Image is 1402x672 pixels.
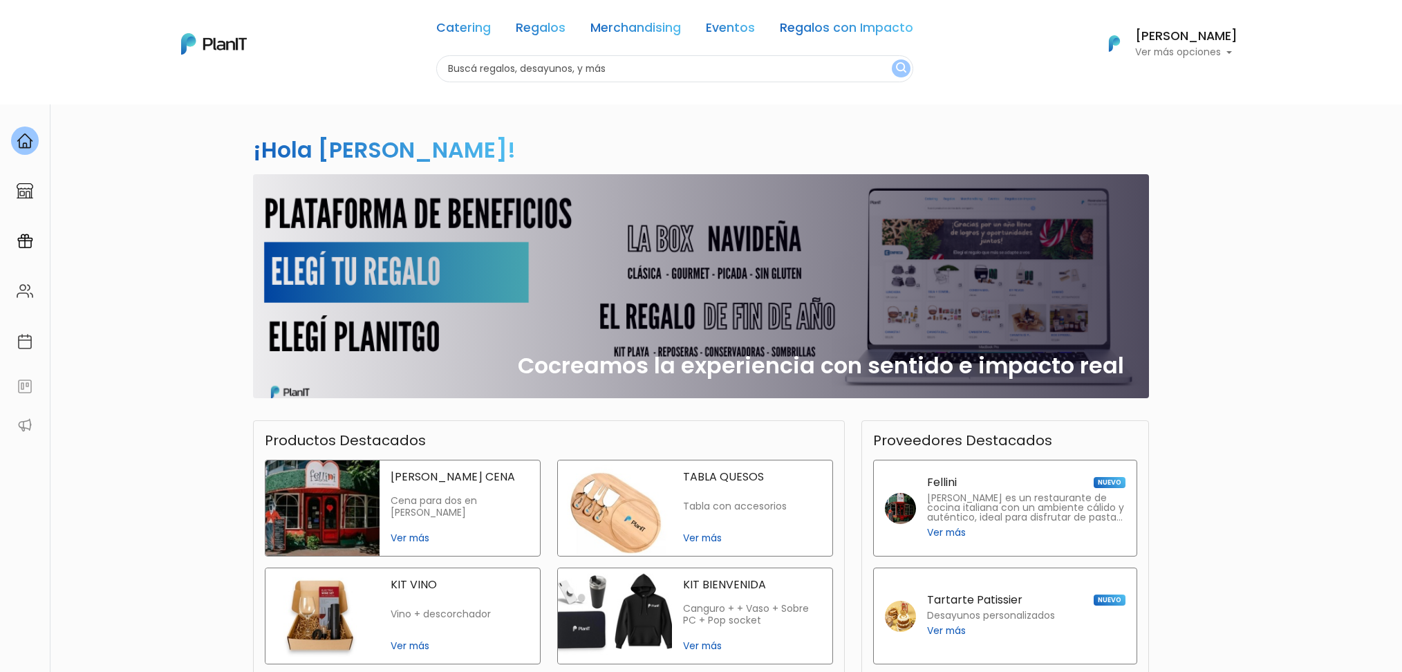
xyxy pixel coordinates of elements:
[391,579,529,590] p: KIT VINO
[265,432,426,449] h3: Productos Destacados
[516,22,566,39] a: Regalos
[873,460,1137,557] a: Fellini NUEVO [PERSON_NAME] es un restaurante de cocina italiana con un ambiente cálido y auténti...
[518,353,1124,379] h2: Cocreamos la experiencia con sentido e impacto real
[253,134,516,165] h2: ¡Hola [PERSON_NAME]!
[17,133,33,149] img: home-e721727adea9d79c4d83392d1f703f7f8bce08238fde08b1acbfd93340b81755.svg
[391,495,529,519] p: Cena para dos en [PERSON_NAME]
[17,283,33,299] img: people-662611757002400ad9ed0e3c099ab2801c6687ba6c219adb57efc949bc21e19d.svg
[181,33,247,55] img: PlanIt Logo
[927,595,1022,606] p: Tartarte Patissier
[17,183,33,199] img: marketplace-4ceaa7011d94191e9ded77b95e3339b90024bf715f7c57f8cf31f2d8c509eaba.svg
[391,639,529,653] span: Ver más
[557,460,833,557] a: tabla quesos TABLA QUESOS Tabla con accesorios Ver más
[927,477,957,488] p: Fellini
[706,22,755,39] a: Eventos
[1135,30,1237,43] h6: [PERSON_NAME]
[885,601,916,632] img: tartarte patissier
[885,493,916,524] img: fellini
[1091,26,1237,62] button: PlanIt Logo [PERSON_NAME] Ver más opciones
[17,378,33,395] img: feedback-78b5a0c8f98aac82b08bfc38622c3050aee476f2c9584af64705fc4e61158814.svg
[683,531,821,545] span: Ver más
[927,494,1125,523] p: [PERSON_NAME] es un restaurante de cocina italiana con un ambiente cálido y auténtico, ideal para...
[780,22,913,39] a: Regalos con Impacto
[896,62,906,75] img: search_button-432b6d5273f82d61273b3651a40e1bd1b912527efae98b1b7a1b2c0702e16a8d.svg
[265,460,380,556] img: fellini cena
[927,624,966,638] span: Ver más
[873,432,1052,449] h3: Proveedores Destacados
[683,603,821,627] p: Canguro + + Vaso + Sobre PC + Pop socket
[17,233,33,250] img: campaigns-02234683943229c281be62815700db0a1741e53638e28bf9629b52c665b00959.svg
[391,608,529,620] p: Vino + descorchador
[265,568,541,664] a: kit vino KIT VINO Vino + descorchador Ver más
[1135,48,1237,57] p: Ver más opciones
[17,417,33,433] img: partners-52edf745621dab592f3b2c58e3bca9d71375a7ef29c3b500c9f145b62cc070d4.svg
[391,472,529,483] p: [PERSON_NAME] CENA
[590,22,681,39] a: Merchandising
[436,22,491,39] a: Catering
[683,501,821,512] p: Tabla con accesorios
[873,568,1137,664] a: Tartarte Patissier NUEVO Desayunos personalizados Ver más
[683,639,821,653] span: Ver más
[391,531,529,545] span: Ver más
[1094,595,1125,606] span: NUEVO
[265,460,541,557] a: fellini cena [PERSON_NAME] CENA Cena para dos en [PERSON_NAME] Ver más
[17,333,33,350] img: calendar-87d922413cdce8b2cf7b7f5f62616a5cf9e4887200fb71536465627b3292af00.svg
[1099,28,1130,59] img: PlanIt Logo
[557,568,833,664] a: kit bienvenida KIT BIENVENIDA Canguro + + Vaso + Sobre PC + Pop socket Ver más
[927,611,1055,621] p: Desayunos personalizados
[265,568,380,664] img: kit vino
[558,460,672,556] img: tabla quesos
[1094,477,1125,488] span: NUEVO
[436,55,913,82] input: Buscá regalos, desayunos, y más
[683,579,821,590] p: KIT BIENVENIDA
[683,472,821,483] p: TABLA QUESOS
[558,568,672,664] img: kit bienvenida
[927,525,966,540] span: Ver más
